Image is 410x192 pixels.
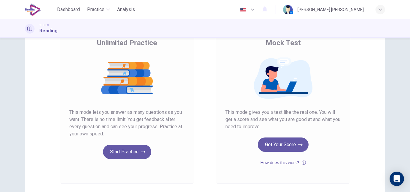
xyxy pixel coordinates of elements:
[266,38,301,48] span: Mock Test
[55,4,82,15] button: Dashboard
[57,6,80,13] span: Dashboard
[260,159,306,166] button: How does this work?
[117,6,135,13] span: Analysis
[85,4,112,15] button: Practice
[25,4,41,16] img: EduSynch logo
[39,23,49,27] span: TOEFL®
[390,172,404,186] div: Open Intercom Messenger
[225,109,341,130] span: This mode gives you a test like the real one. You will get a score and see what you are good at a...
[39,27,58,34] h1: Reading
[115,4,137,15] button: Analysis
[69,109,185,137] span: This mode lets you answer as many questions as you want. There is no time limit. You get feedback...
[297,6,368,13] div: [PERSON_NAME] [PERSON_NAME] Toledo
[239,7,247,12] img: en
[87,6,104,13] span: Practice
[25,4,55,16] a: EduSynch logo
[97,38,157,48] span: Unlimited Practice
[103,145,151,159] button: Start Practice
[258,137,309,152] button: Get Your Score
[283,5,293,14] img: Profile picture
